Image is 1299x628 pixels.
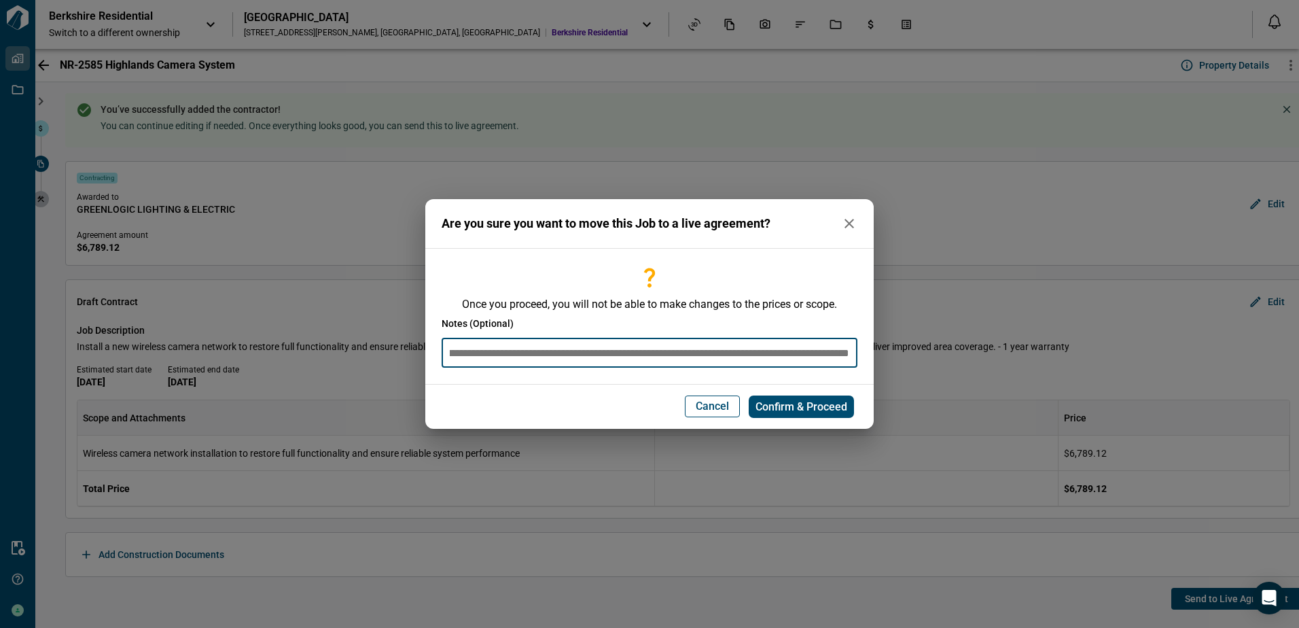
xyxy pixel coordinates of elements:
[442,317,514,330] span: Notes (Optional)
[696,400,729,413] span: Cancel
[749,396,854,419] button: Confirm & Proceed
[442,217,770,230] span: Are you sure you want to move this Job to a live agreement?
[1253,582,1285,614] div: Open Intercom Messenger
[685,396,740,417] button: Cancel
[442,298,857,311] span: Once you proceed, you will not be able to make changes to the prices or scope.
[755,400,847,414] span: Confirm & Proceed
